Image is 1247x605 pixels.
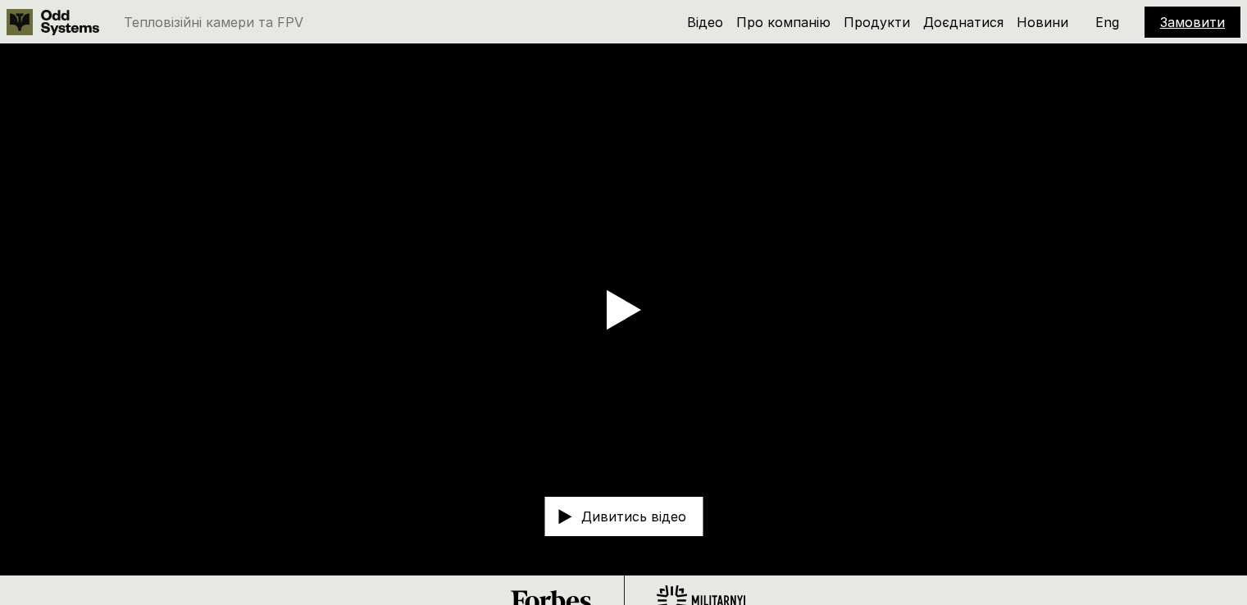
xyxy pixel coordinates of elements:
[1095,16,1119,29] p: Eng
[124,16,303,29] p: Тепловізійні камери та FPV
[736,14,831,30] a: Про компанію
[844,14,910,30] a: Продукти
[581,511,686,524] p: Дивитись відео
[687,14,723,30] a: Відео
[923,14,1004,30] a: Доєднатися
[1017,14,1068,30] a: Новини
[1160,14,1225,30] a: Замовити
